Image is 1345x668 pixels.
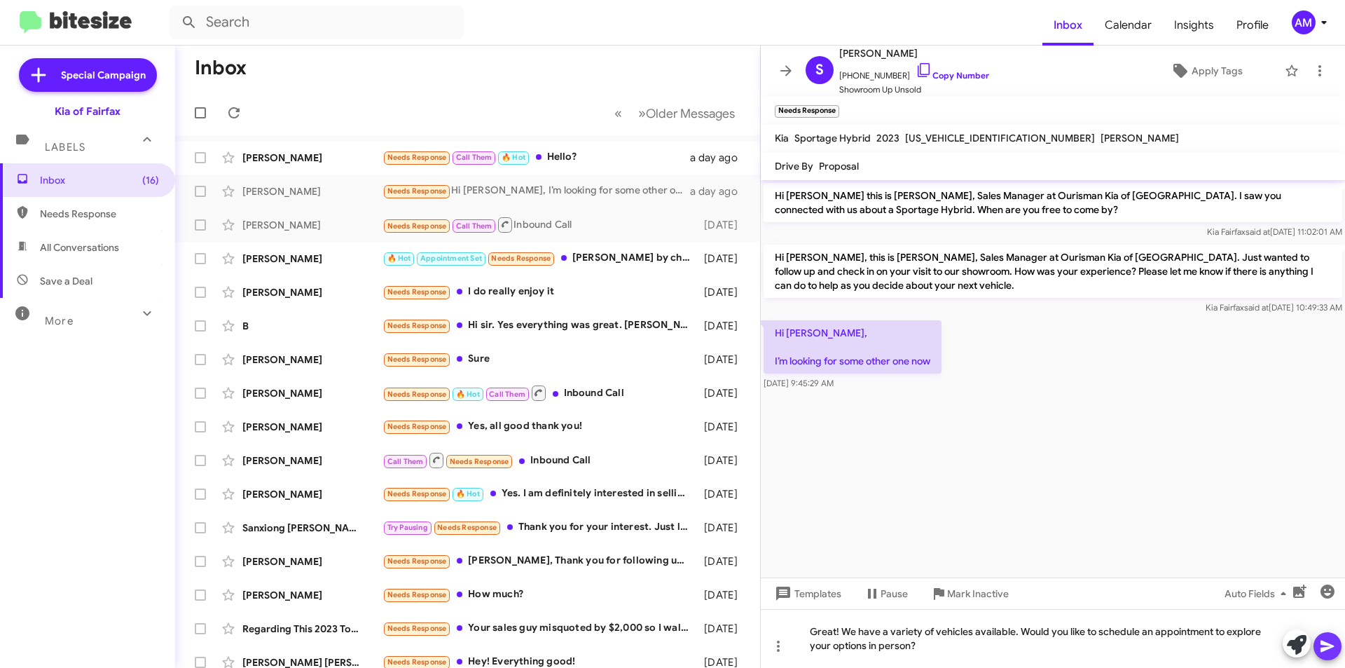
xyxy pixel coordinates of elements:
[630,99,743,128] button: Next
[697,554,749,568] div: [DATE]
[697,521,749,535] div: [DATE]
[242,588,382,602] div: [PERSON_NAME]
[55,104,120,118] div: Kia of Fairfax
[1207,226,1342,237] span: Kia Fairfax [DATE] 11:02:01 AM
[382,284,697,300] div: I do really enjoy it
[1094,5,1163,46] a: Calendar
[382,183,690,199] div: Hi [PERSON_NAME], I’m looking for some other one now
[697,588,749,602] div: [DATE]
[387,355,447,364] span: Needs Response
[242,319,382,333] div: B
[382,451,697,469] div: Inbound Call
[697,420,749,434] div: [DATE]
[491,254,551,263] span: Needs Response
[387,557,447,566] span: Needs Response
[775,105,839,118] small: Needs Response
[502,153,525,162] span: 🔥 Hot
[242,454,382,468] div: [PERSON_NAME]
[382,384,697,402] div: Inbound Call
[382,620,697,636] div: Your sales guy misquoted by $2,000 so I walked out. Waste of time on what would have been a very ...
[881,581,908,606] span: Pause
[242,285,382,299] div: [PERSON_NAME]
[382,553,697,569] div: [PERSON_NAME], Thank you for following up. I am trying to figure things out with [PERSON_NAME].
[697,319,749,333] div: [DATE]
[697,487,749,501] div: [DATE]
[697,353,749,367] div: [DATE]
[697,218,749,232] div: [DATE]
[382,149,690,165] div: Hello?
[382,519,697,536] div: Thank you for your interest. Just let you know that the car cannot be started itself. If you want...
[450,457,509,466] span: Needs Response
[775,160,813,172] span: Drive By
[761,581,853,606] button: Templates
[387,489,447,498] span: Needs Response
[764,320,941,374] p: Hi [PERSON_NAME], I’m looking for some other one now
[40,240,119,254] span: All Conversations
[382,418,697,435] div: Yes, all good thank you!
[242,521,382,535] div: Sanxiong [PERSON_NAME]
[690,151,749,165] div: a day ago
[195,57,247,79] h1: Inbox
[1225,5,1280,46] a: Profile
[697,454,749,468] div: [DATE]
[697,285,749,299] div: [DATE]
[1192,58,1243,83] span: Apply Tags
[242,386,382,400] div: [PERSON_NAME]
[242,184,382,198] div: [PERSON_NAME]
[382,250,697,266] div: [PERSON_NAME] by chance do you have any 2025 ev9 Gts ?
[61,68,146,82] span: Special Campaign
[764,378,834,388] span: [DATE] 9:45:29 AM
[919,581,1020,606] button: Mark Inactive
[420,254,482,263] span: Appointment Set
[456,489,480,498] span: 🔥 Hot
[170,6,464,39] input: Search
[1042,5,1094,46] a: Inbox
[614,104,622,122] span: «
[387,422,447,431] span: Needs Response
[242,554,382,568] div: [PERSON_NAME]
[387,287,447,296] span: Needs Response
[382,216,697,233] div: Inbound Call
[242,218,382,232] div: [PERSON_NAME]
[876,132,899,144] span: 2023
[387,590,447,599] span: Needs Response
[456,221,492,231] span: Call Them
[387,186,447,196] span: Needs Response
[697,252,749,266] div: [DATE]
[697,622,749,636] div: [DATE]
[242,420,382,434] div: [PERSON_NAME]
[45,315,74,327] span: More
[690,184,749,198] div: a day ago
[1213,581,1303,606] button: Auto Fields
[839,62,989,83] span: [PHONE_NUMBER]
[142,173,159,187] span: (16)
[387,221,447,231] span: Needs Response
[382,351,697,367] div: Sure
[456,390,480,399] span: 🔥 Hot
[815,59,824,81] span: S
[697,386,749,400] div: [DATE]
[764,183,1342,222] p: Hi [PERSON_NAME] this is [PERSON_NAME], Sales Manager at Ourisman Kia of [GEOGRAPHIC_DATA]. I saw...
[387,254,411,263] span: 🔥 Hot
[1280,11,1330,34] button: AM
[1206,302,1342,313] span: Kia Fairfax [DATE] 10:49:33 AM
[1225,581,1292,606] span: Auto Fields
[905,132,1095,144] span: [US_VEHICLE_IDENTIFICATION_NUMBER]
[19,58,157,92] a: Special Campaign
[242,622,382,636] div: Regarding This 2023 Toyota Highlander Hybr
[638,104,646,122] span: »
[764,245,1342,298] p: Hi [PERSON_NAME], this is [PERSON_NAME], Sales Manager at Ourisman Kia of [GEOGRAPHIC_DATA]. Just...
[1163,5,1225,46] a: Insights
[1134,58,1278,83] button: Apply Tags
[40,207,159,221] span: Needs Response
[1292,11,1316,34] div: AM
[40,274,92,288] span: Save a Deal
[387,657,447,667] span: Needs Response
[839,45,989,62] span: [PERSON_NAME]
[387,321,447,330] span: Needs Response
[1246,226,1270,237] span: said at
